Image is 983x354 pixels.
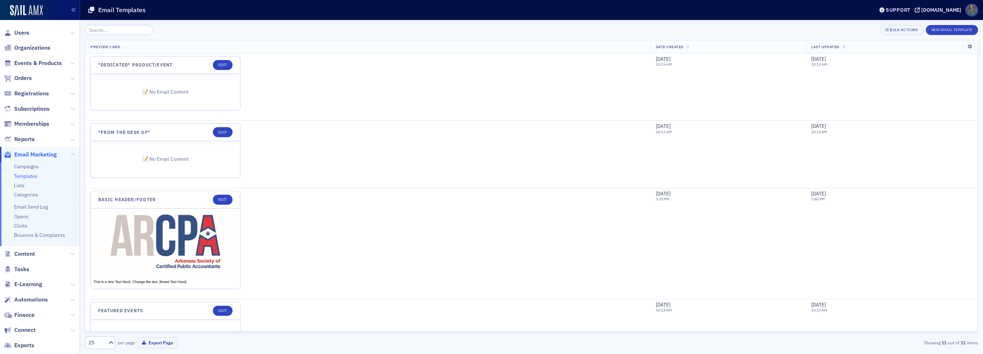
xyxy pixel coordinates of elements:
[138,337,177,348] button: Export Page
[4,280,42,288] a: E-Learning
[4,59,62,67] a: Events & Products
[14,105,50,113] span: Subscriptions
[880,25,923,35] button: Bulk Actions
[4,29,29,37] a: Users
[14,204,48,210] a: Email Send Log
[14,163,39,170] a: Campaigns
[811,308,827,313] time: 10:13 AM
[4,326,36,334] a: Connect
[14,232,65,238] a: Bounces & Complaints
[656,56,670,62] span: [DATE]
[90,44,120,49] span: Preview Card
[656,301,670,308] span: [DATE]
[4,105,50,113] a: Subscriptions
[98,308,143,313] a: Featured Events
[4,44,50,52] a: Organizations
[965,4,978,16] span: Profile
[890,28,918,32] div: Bulk Actions
[14,250,35,258] span: Content
[811,62,827,67] time: 10:13 AM
[14,74,32,82] span: Orders
[811,123,826,129] span: [DATE]
[915,8,964,13] button: [DOMAIN_NAME]
[142,89,150,95] span: 📝
[14,213,29,220] a: Opens
[14,173,38,179] a: Templates
[811,196,825,201] time: 3:40 PM
[91,74,240,110] span: No Email Content
[14,90,49,98] span: Registrations
[921,7,961,13] div: [DOMAIN_NAME]
[656,196,669,201] time: 3:35 PM
[14,59,62,67] span: Events & Products
[14,311,35,319] span: Finance
[886,7,910,13] div: Support
[14,44,50,52] span: Organizations
[4,311,35,319] a: Finance
[98,130,150,135] a: "From the Desk Of"
[14,341,34,349] span: Exports
[811,301,826,308] span: [DATE]
[14,151,57,159] span: Email Marketing
[89,339,104,346] div: 25
[4,74,32,82] a: Orders
[811,56,826,62] span: [DATE]
[656,190,670,197] span: [DATE]
[959,339,967,346] strong: 11
[118,339,135,346] label: per page
[213,60,233,70] a: Edit
[85,25,153,35] input: Search…
[4,341,34,349] a: Exports
[4,90,49,98] a: Registrations
[14,29,29,37] span: Users
[685,339,978,346] div: Showing out of items
[4,296,48,304] a: Automations
[14,191,38,198] a: Categories
[98,62,173,68] a: "Dedicated" Product/Event
[14,223,28,229] a: Clicks
[811,129,827,134] time: 10:13 AM
[14,265,29,273] span: Tasks
[656,123,670,129] span: [DATE]
[14,182,25,189] a: Lists
[142,156,150,162] span: 📝
[98,6,146,14] h1: Email Templates
[213,195,233,205] a: Edit
[14,135,35,143] span: Reports
[656,129,672,134] time: 10:13 AM
[940,339,948,346] strong: 11
[4,135,35,143] a: Reports
[213,127,233,137] a: Edit
[811,44,839,49] span: Last Updated
[14,120,49,128] span: Memberships
[4,250,35,258] a: Content
[656,308,672,313] time: 10:13 AM
[926,25,978,35] button: New Email Template
[98,197,156,202] a: Basic Header/Footer
[213,306,233,316] a: Edit
[4,265,29,273] a: Tasks
[656,62,672,67] time: 10:13 AM
[14,326,36,334] span: Connect
[4,120,49,128] a: Memberships
[10,5,43,16] img: SailAMX
[14,296,48,304] span: Automations
[14,280,42,288] span: E-Learning
[811,190,826,197] span: [DATE]
[926,26,978,33] a: New Email Template
[4,151,57,159] a: Email Marketing
[656,44,684,49] span: Date Created
[91,141,240,178] span: No Email Content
